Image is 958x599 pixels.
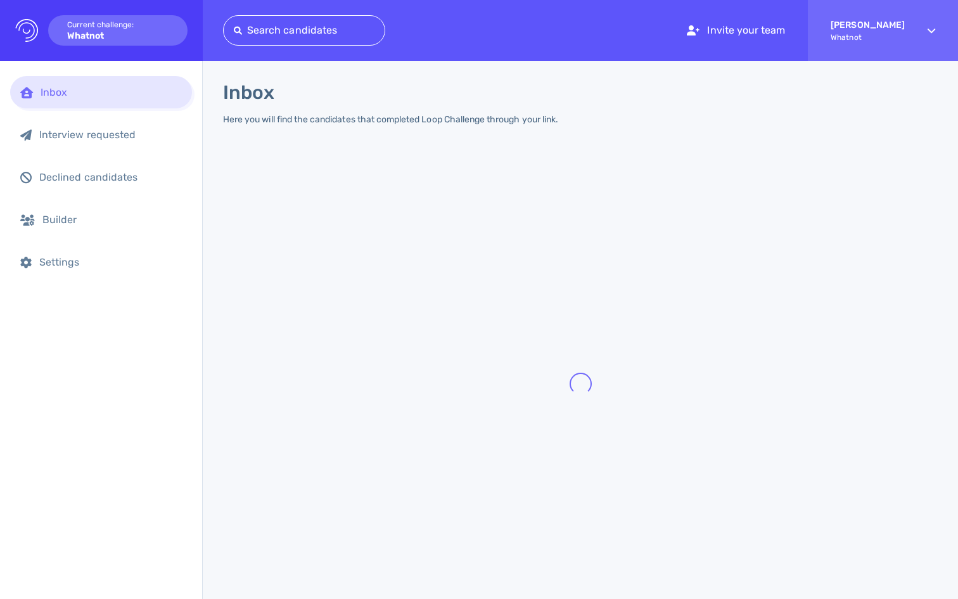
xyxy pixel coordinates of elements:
[831,20,905,30] strong: [PERSON_NAME]
[831,33,905,42] span: Whatnot
[41,86,182,98] div: Inbox
[223,81,274,104] h1: Inbox
[42,214,182,226] div: Builder
[39,171,182,183] div: Declined candidates
[39,129,182,141] div: Interview requested
[39,256,182,268] div: Settings
[223,114,558,125] div: Here you will find the candidates that completed Loop Challenge through your link.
